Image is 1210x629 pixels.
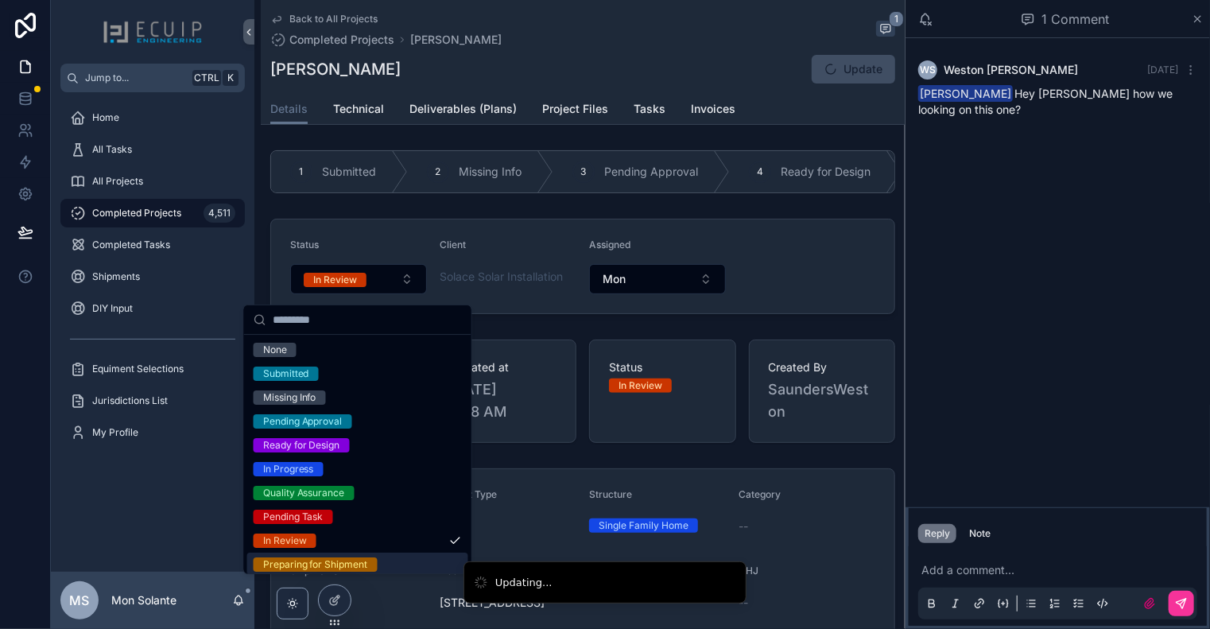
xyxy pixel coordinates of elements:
[619,379,662,393] div: In Review
[589,264,726,294] button: Select Button
[244,335,471,573] div: Suggestions
[111,592,176,608] p: Mon Solante
[1041,10,1109,29] span: 1 Comment
[963,524,997,543] button: Note
[739,488,781,500] span: Category
[781,164,871,180] span: Ready for Design
[691,95,735,126] a: Invoices
[92,302,133,315] span: DIY Input
[92,394,168,407] span: Jurisdictions List
[876,21,895,40] button: 1
[589,488,632,500] span: Structure
[60,231,245,259] a: Completed Tasks
[289,32,394,48] span: Completed Projects
[60,199,245,227] a: Completed Projects4,511
[263,510,324,524] div: Pending Task
[459,164,522,180] span: Missing Info
[263,414,343,429] div: Pending Approval
[410,32,502,48] a: [PERSON_NAME]
[944,62,1078,78] span: Weston [PERSON_NAME]
[609,359,716,375] span: Status
[270,95,308,125] a: Details
[263,390,316,405] div: Missing Info
[192,70,221,86] span: Ctrl
[495,575,553,591] div: Updating...
[542,95,608,126] a: Project Files
[409,101,517,117] span: Deliverables (Plans)
[581,165,587,178] span: 3
[634,95,665,126] a: Tasks
[92,426,138,439] span: My Profile
[103,19,203,45] img: App logo
[440,595,726,611] span: [STREET_ADDRESS]
[409,95,517,126] a: Deliverables (Plans)
[604,164,698,180] span: Pending Approval
[263,367,309,381] div: Submitted
[450,379,557,423] span: [DATE] 9:58 AM
[263,486,345,500] div: Quality Assurance
[542,101,608,117] span: Project Files
[85,72,186,84] span: Jump to...
[92,270,140,283] span: Shipments
[300,165,304,178] span: 1
[918,524,956,543] button: Reply
[599,518,688,533] div: Single Family Home
[769,359,876,375] span: Created By
[436,165,441,178] span: 2
[70,591,90,610] span: MS
[60,167,245,196] a: All Projects
[270,13,378,25] a: Back to All Projects
[289,13,378,25] span: Back to All Projects
[92,143,132,156] span: All Tasks
[60,64,245,92] button: Jump to...CtrlK
[92,239,170,251] span: Completed Tasks
[290,264,427,294] button: Select Button
[450,359,557,375] span: Updated at
[440,269,563,285] a: Solace Solar Installation
[60,294,245,323] a: DIY Input
[60,262,245,291] a: Shipments
[757,165,763,178] span: 4
[270,32,394,48] a: Completed Projects
[918,87,1173,116] span: Hey [PERSON_NAME] how we looking on this one?
[60,355,245,383] a: Equiment Selections
[92,363,184,375] span: Equiment Selections
[313,273,357,287] div: In Review
[603,271,626,287] span: Mon
[60,103,245,132] a: Home
[969,527,991,540] div: Note
[290,239,319,250] span: Status
[263,557,368,572] div: Preparing for Shipment
[634,101,665,117] span: Tasks
[224,72,237,84] span: K
[322,164,376,180] span: Submitted
[92,207,181,219] span: Completed Projects
[918,85,1013,102] span: [PERSON_NAME]
[270,58,401,80] h1: [PERSON_NAME]
[889,11,904,27] span: 1
[920,64,936,76] span: WS
[60,135,245,164] a: All Tasks
[589,239,630,250] span: Assigned
[60,418,245,447] a: My Profile
[739,565,758,577] span: AHJ
[92,111,119,124] span: Home
[333,95,384,126] a: Technical
[51,92,254,468] div: scrollable content
[92,175,143,188] span: All Projects
[691,101,735,117] span: Invoices
[263,534,307,548] div: In Review
[263,343,287,357] div: None
[263,462,314,476] div: In Progress
[333,101,384,117] span: Technical
[263,438,340,452] div: Ready for Design
[440,239,466,250] span: Client
[204,204,235,223] div: 4,511
[769,379,876,423] span: SaundersWeston
[1147,64,1178,76] span: [DATE]
[60,386,245,415] a: Jurisdictions List
[739,518,748,534] span: --
[270,101,308,117] span: Details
